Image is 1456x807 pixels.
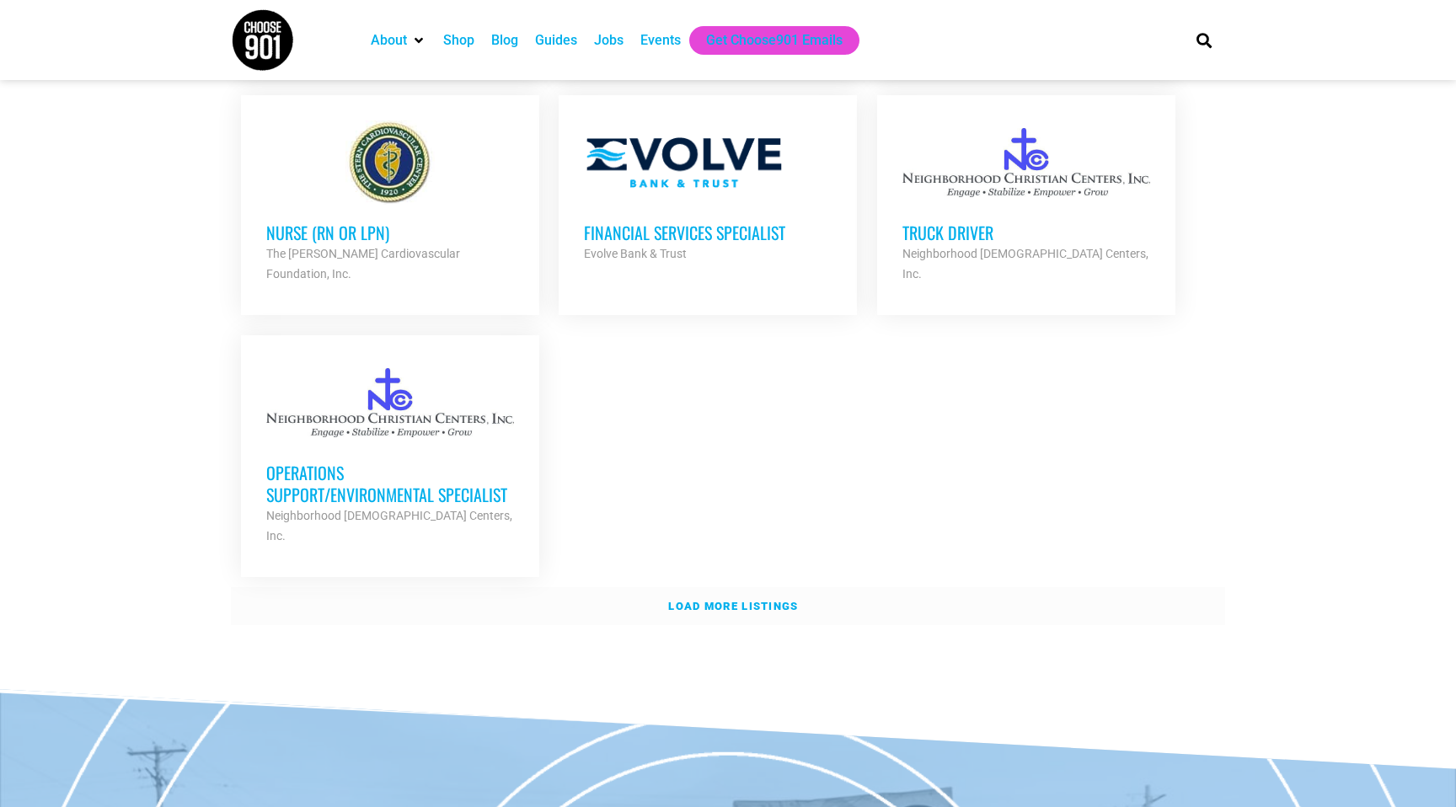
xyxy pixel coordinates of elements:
[584,247,687,260] strong: Evolve Bank & Trust
[584,222,832,243] h3: Financial Services Specialist
[362,26,1168,55] nav: Main nav
[371,30,407,51] a: About
[668,600,798,612] strong: Load more listings
[535,30,577,51] a: Guides
[877,95,1175,309] a: Truck Driver Neighborhood [DEMOGRAPHIC_DATA] Centers, Inc.
[640,30,681,51] a: Events
[1191,26,1218,54] div: Search
[266,509,512,542] strong: Neighborhood [DEMOGRAPHIC_DATA] Centers, Inc.
[443,30,474,51] a: Shop
[706,30,843,51] a: Get Choose901 Emails
[491,30,518,51] a: Blog
[266,247,460,281] strong: The [PERSON_NAME] Cardiovascular Foundation, Inc.
[266,462,514,505] h3: Operations Support/Environmental Specialist
[231,587,1225,626] a: Load more listings
[902,247,1148,281] strong: Neighborhood [DEMOGRAPHIC_DATA] Centers, Inc.
[241,95,539,309] a: Nurse (RN or LPN) The [PERSON_NAME] Cardiovascular Foundation, Inc.
[266,222,514,243] h3: Nurse (RN or LPN)
[362,26,435,55] div: About
[902,222,1150,243] h3: Truck Driver
[241,335,539,571] a: Operations Support/Environmental Specialist Neighborhood [DEMOGRAPHIC_DATA] Centers, Inc.
[559,95,857,289] a: Financial Services Specialist Evolve Bank & Trust
[594,30,624,51] a: Jobs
